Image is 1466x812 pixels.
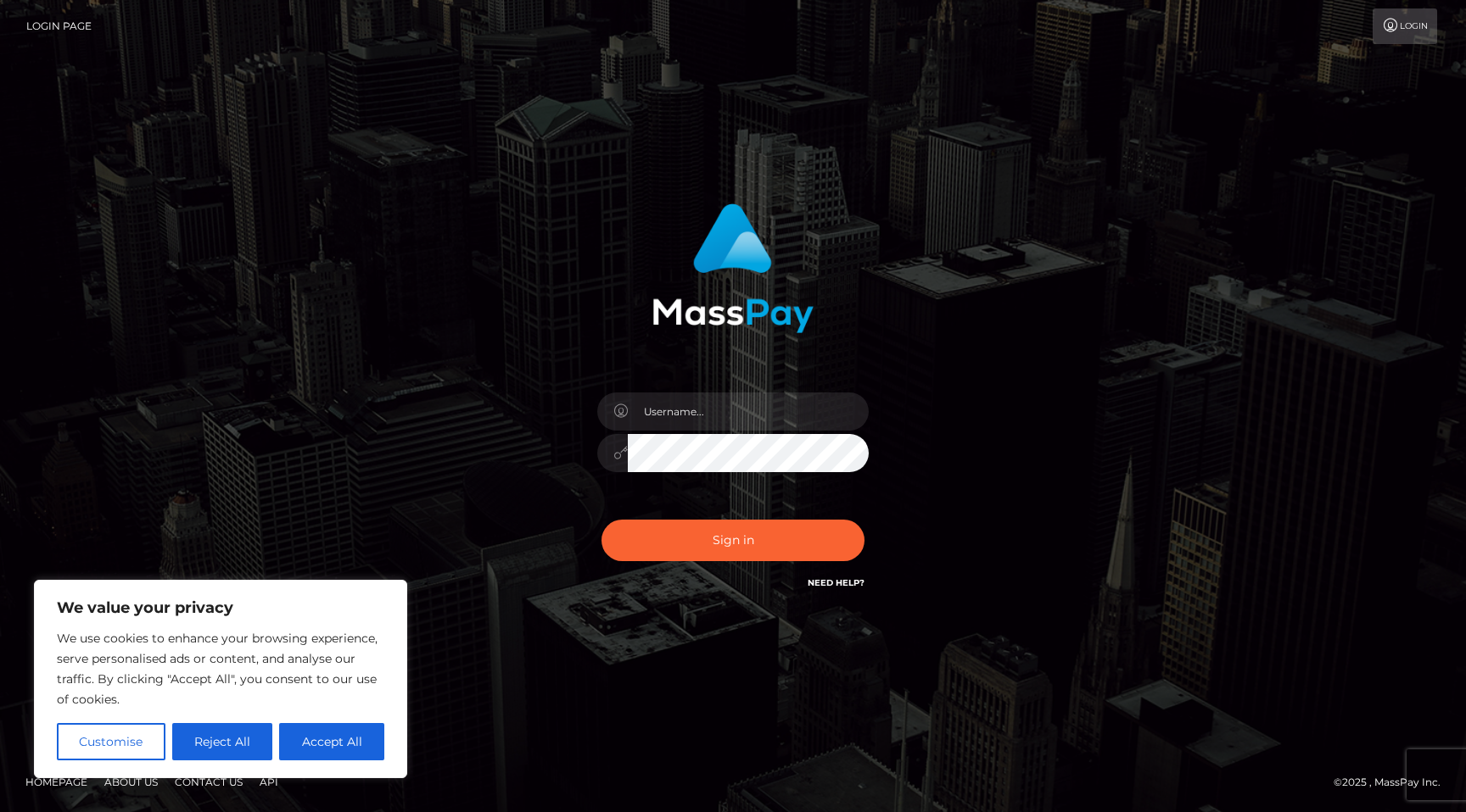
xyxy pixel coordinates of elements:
[628,392,869,431] input: Username...
[57,598,384,618] p: We value your privacy
[57,723,165,760] button: Customise
[98,769,165,795] a: About Us
[602,520,864,561] button: Sign in
[1334,773,1453,792] div: © 2025 , MassPay Inc.
[279,723,384,760] button: Accept All
[1373,8,1437,44] a: Login
[652,203,814,333] img: MassPay Login
[168,769,249,795] a: Contact Us
[26,8,92,44] a: Login Page
[253,769,285,795] a: API
[808,577,864,588] a: Need Help?
[19,769,94,795] a: Homepage
[172,723,273,760] button: Reject All
[57,628,384,709] p: We use cookies to enhance your browsing experience, serve personalised ads or content, and analys...
[34,580,407,778] div: We value your privacy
